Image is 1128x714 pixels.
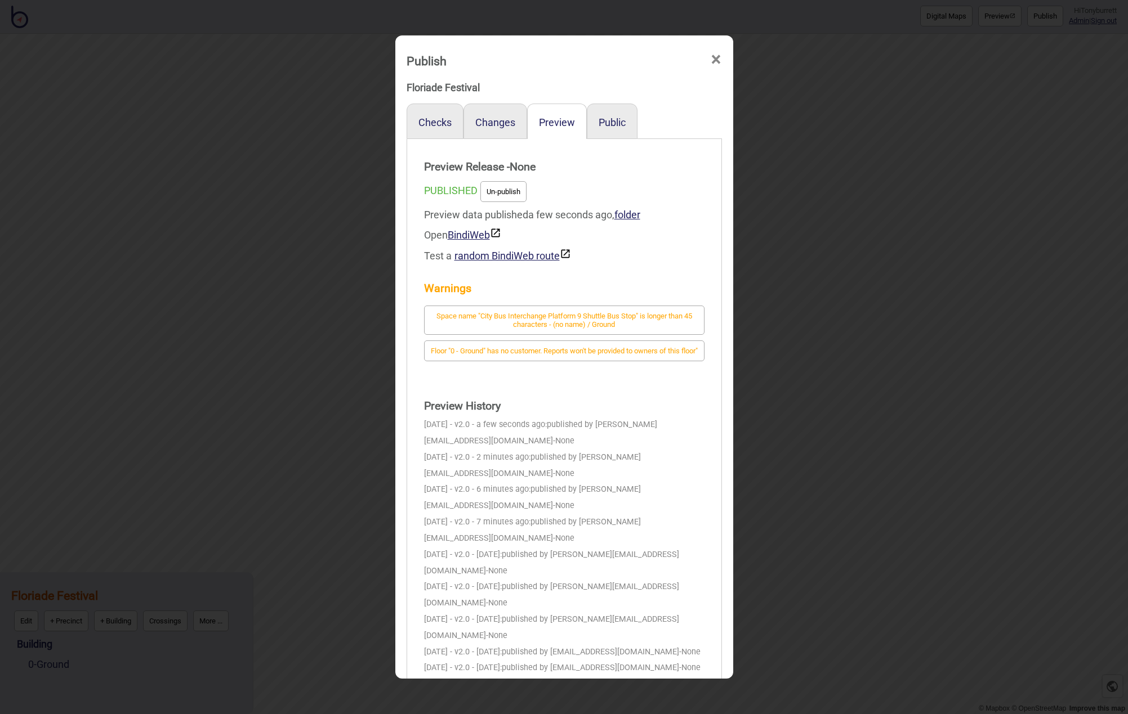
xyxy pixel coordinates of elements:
[424,547,705,580] div: [DATE] - v2.0 - [DATE]:
[424,277,705,300] strong: Warnings
[679,663,701,672] span: - None
[502,663,679,672] span: published by [EMAIL_ADDRESS][DOMAIN_NAME]
[424,614,679,640] span: published by [PERSON_NAME][EMAIL_ADDRESS][DOMAIN_NAME]
[424,205,705,266] div: Preview data published a few seconds ago
[612,209,640,221] span: ,
[424,245,705,266] div: Test a
[710,41,722,78] span: ×
[475,116,515,128] button: Changes
[424,550,679,576] span: published by [PERSON_NAME][EMAIL_ADDRESS][DOMAIN_NAME]
[553,469,574,478] span: - None
[424,452,641,478] span: published by [PERSON_NAME][EMAIL_ADDRESS][DOMAIN_NAME]
[424,644,705,661] div: [DATE] - v2.0 - [DATE]:
[502,647,679,657] span: published by [EMAIL_ADDRESS][DOMAIN_NAME]
[424,395,705,417] strong: Preview History
[679,647,701,657] span: - None
[424,582,679,608] span: published by [PERSON_NAME][EMAIL_ADDRESS][DOMAIN_NAME]
[424,225,705,245] div: Open
[553,533,574,543] span: - None
[424,344,705,356] a: Floor "0 - Ground" has no customer. Reports won't be provided to owners of this floor"
[454,248,571,262] button: random BindiWeb route
[553,501,574,510] span: - None
[424,514,705,547] div: [DATE] - v2.0 - 7 minutes ago:
[424,579,705,612] div: [DATE] - v2.0 - [DATE]:
[407,49,447,73] div: Publish
[486,631,507,640] span: - None
[424,450,705,482] div: [DATE] - v2.0 - 2 minutes ago:
[424,156,705,178] strong: Preview Release - None
[424,517,641,543] span: published by [PERSON_NAME][EMAIL_ADDRESS][DOMAIN_NAME]
[424,306,705,335] button: Space name "City Bus Interchange Platform 9 Shuttle Bus Stop" is longer than 45 characters - (no ...
[424,660,705,676] div: [DATE] - v2.0 - [DATE]:
[407,78,722,98] div: Floriade Festival
[418,116,452,128] button: Checks
[424,185,478,196] span: PUBLISHED
[539,116,575,128] button: Preview
[560,248,571,259] img: preview
[424,484,641,510] span: published by [PERSON_NAME][EMAIL_ADDRESS][DOMAIN_NAME]
[486,598,507,608] span: - None
[424,340,705,361] button: Floor "0 - Ground" has no customer. Reports won't be provided to owners of this floor"
[424,676,705,693] div: [DATE] - v2.0 - [DATE]:
[448,229,501,241] a: BindiWeb
[424,317,705,329] a: Space name "City Bus Interchange Platform 9 Shuttle Bus Stop" is longer than 45 characters - (no ...
[553,436,574,446] span: - None
[424,612,705,644] div: [DATE] - v2.0 - [DATE]:
[424,417,705,450] div: [DATE] - v2.0 - a few seconds ago:
[599,116,626,128] button: Public
[614,209,640,221] a: folder
[480,181,527,202] button: Un-publish
[424,482,705,514] div: [DATE] - v2.0 - 6 minutes ago:
[486,566,507,576] span: - None
[490,227,501,239] img: preview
